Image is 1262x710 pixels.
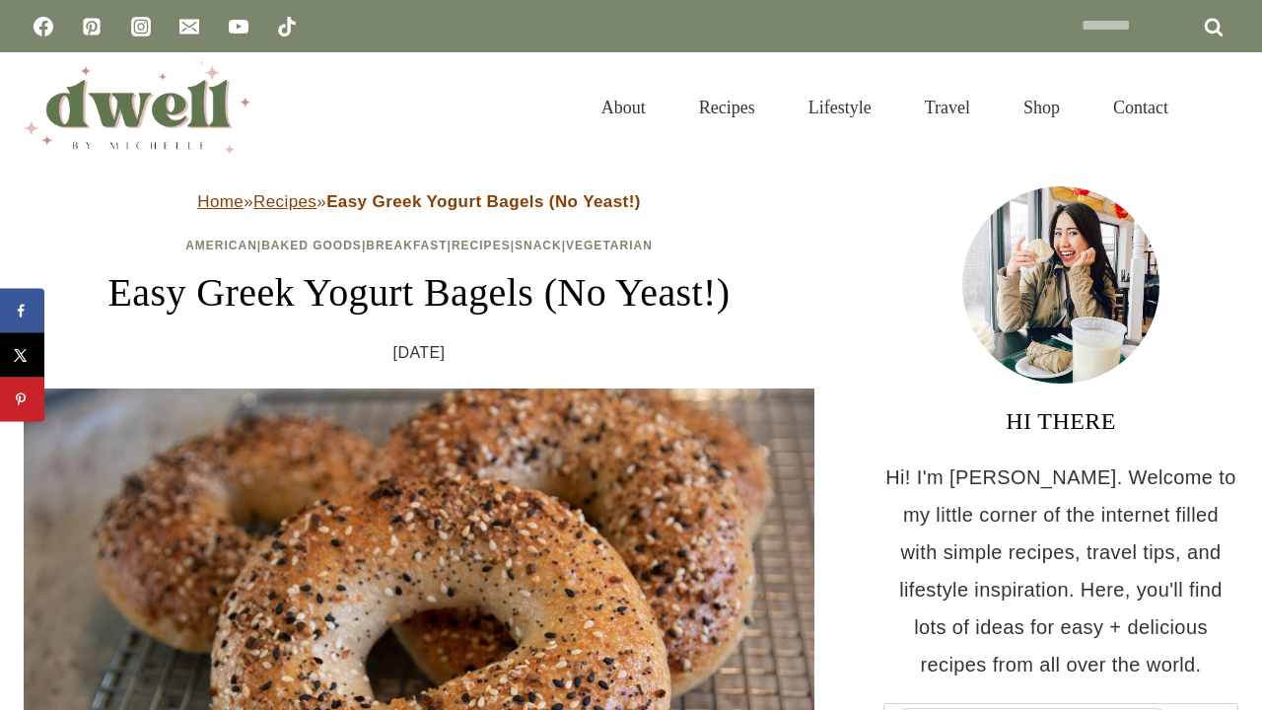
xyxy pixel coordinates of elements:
[575,73,1195,142] nav: Primary Navigation
[782,73,898,142] a: Lifestyle
[515,239,562,252] a: Snack
[219,7,258,46] a: YouTube
[366,239,447,252] a: Breakfast
[185,239,653,252] span: | | | | |
[1087,73,1195,142] a: Contact
[1205,91,1238,124] button: View Search Form
[575,73,672,142] a: About
[72,7,111,46] a: Pinterest
[185,239,257,252] a: American
[253,192,316,211] a: Recipes
[326,192,641,211] strong: Easy Greek Yogurt Bagels (No Yeast!)
[24,7,63,46] a: Facebook
[566,239,653,252] a: Vegetarian
[452,239,511,252] a: Recipes
[261,239,362,252] a: Baked Goods
[393,338,446,368] time: [DATE]
[197,192,244,211] a: Home
[24,62,250,153] img: DWELL by michelle
[883,459,1238,683] p: Hi! I'm [PERSON_NAME]. Welcome to my little corner of the internet filled with simple recipes, tr...
[267,7,307,46] a: TikTok
[121,7,161,46] a: Instagram
[24,263,814,322] h1: Easy Greek Yogurt Bagels (No Yeast!)
[898,73,997,142] a: Travel
[170,7,209,46] a: Email
[197,192,641,211] span: » »
[883,403,1238,439] h3: HI THERE
[997,73,1087,142] a: Shop
[672,73,782,142] a: Recipes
